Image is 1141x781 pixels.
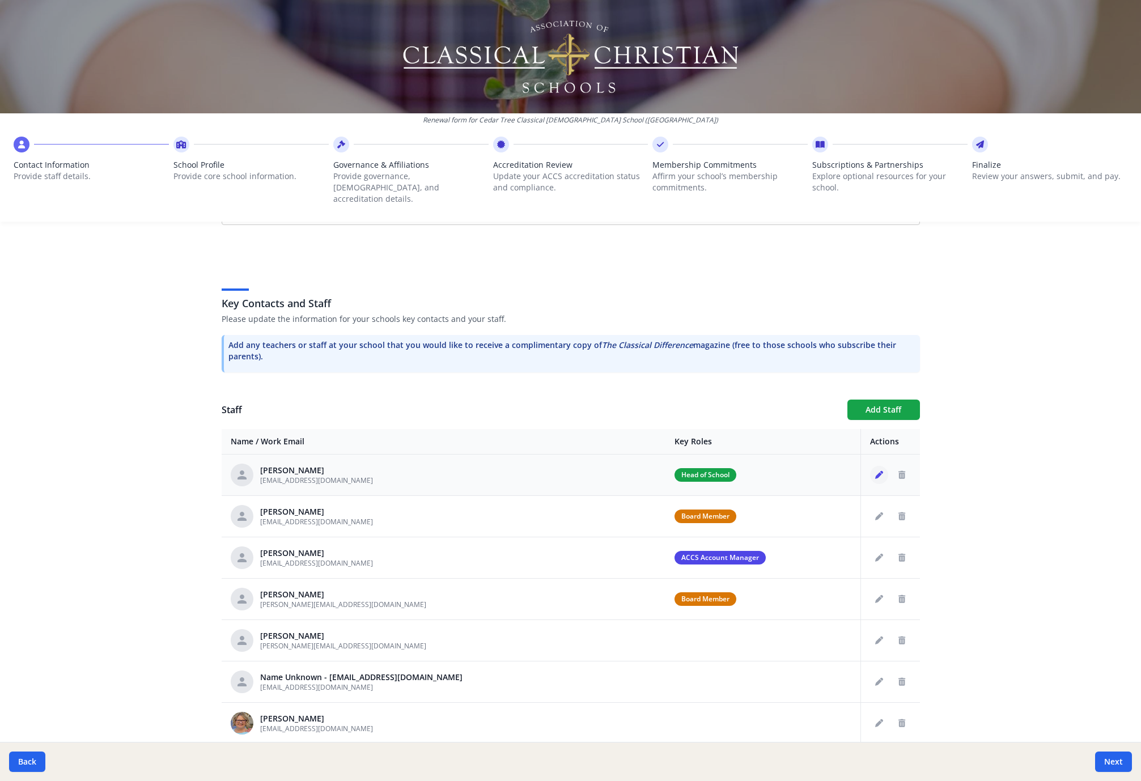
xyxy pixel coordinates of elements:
button: Add Staff [847,400,920,420]
span: Head of School [675,468,736,482]
button: Edit staff [870,673,888,691]
button: Edit staff [870,466,888,484]
h3: Key Contacts and Staff [222,295,920,311]
p: Explore optional resources for your school. [812,171,968,193]
h1: Staff [222,403,838,417]
button: Back [9,752,45,772]
button: Edit staff [870,590,888,608]
span: Finalize [972,159,1127,171]
div: Name Unknown - [EMAIL_ADDRESS][DOMAIN_NAME] [260,672,463,683]
span: [EMAIL_ADDRESS][DOMAIN_NAME] [260,517,373,527]
span: Membership Commitments [652,159,808,171]
span: [EMAIL_ADDRESS][DOMAIN_NAME] [260,558,373,568]
span: Accreditation Review [493,159,648,171]
span: [EMAIL_ADDRESS][DOMAIN_NAME] [260,476,373,485]
span: [EMAIL_ADDRESS][DOMAIN_NAME] [260,724,373,733]
span: [PERSON_NAME][EMAIL_ADDRESS][DOMAIN_NAME] [260,600,426,609]
button: Delete staff [893,507,911,525]
button: Delete staff [893,714,911,732]
p: Provide governance, [DEMOGRAPHIC_DATA], and accreditation details. [333,171,489,205]
i: The Classical Difference [602,339,693,350]
span: Board Member [675,510,736,523]
span: [EMAIL_ADDRESS][DOMAIN_NAME] [260,682,373,692]
span: Subscriptions & Partnerships [812,159,968,171]
span: School Profile [173,159,329,171]
button: Delete staff [893,631,911,650]
p: Review your answers, submit, and pay. [972,171,1127,182]
div: [PERSON_NAME] [260,713,373,724]
th: Actions [860,429,920,455]
img: Logo [401,17,740,96]
div: [PERSON_NAME] [260,547,373,559]
button: Next [1095,752,1132,772]
p: Add any teachers or staff at your school that you would like to receive a complimentary copy of m... [228,339,915,362]
button: Delete staff [893,673,911,691]
p: Provide staff details. [14,171,169,182]
span: Board Member [675,592,736,606]
div: [PERSON_NAME] [260,506,373,517]
p: Affirm your school’s membership commitments. [652,171,808,193]
div: [PERSON_NAME] [260,465,373,476]
div: [PERSON_NAME] [260,589,426,600]
p: Update your ACCS accreditation status and compliance. [493,171,648,193]
button: Delete staff [893,549,911,567]
span: [PERSON_NAME][EMAIL_ADDRESS][DOMAIN_NAME] [260,641,426,651]
button: Edit staff [870,714,888,732]
p: Provide core school information. [173,171,329,182]
span: ACCS Account Manager [675,551,766,564]
button: Delete staff [893,590,911,608]
button: Edit staff [870,507,888,525]
th: Key Roles [665,429,860,455]
button: Edit staff [870,631,888,650]
button: Edit staff [870,549,888,567]
p: Please update the information for your schools key contacts and your staff. [222,313,920,325]
span: Governance & Affiliations [333,159,489,171]
span: Contact Information [14,159,169,171]
button: Delete staff [893,466,911,484]
th: Name / Work Email [222,429,666,455]
div: [PERSON_NAME] [260,630,426,642]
